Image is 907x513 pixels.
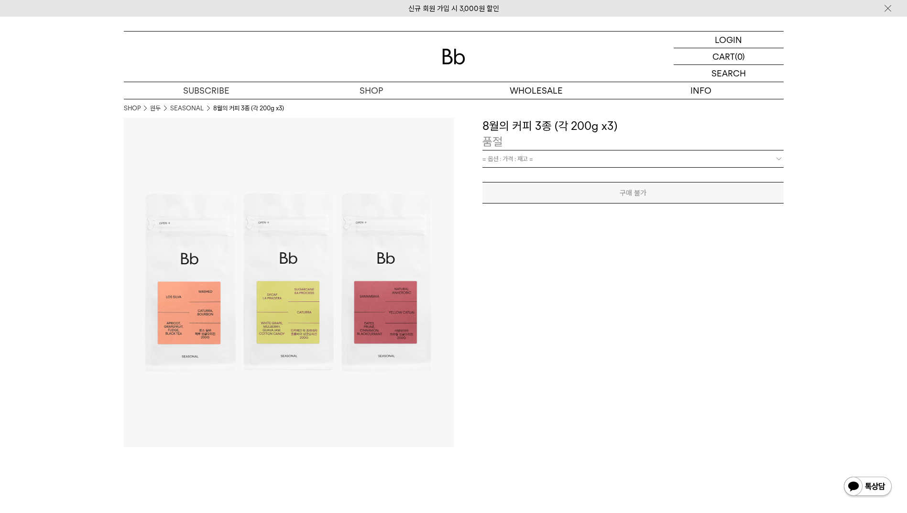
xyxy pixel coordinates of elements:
[482,118,784,134] h3: 8월의 커피 3종 (각 200g x3)
[150,104,161,113] a: 원두
[712,48,735,64] p: CART
[482,134,503,150] p: 품절
[735,48,745,64] p: (0)
[289,82,454,99] a: SHOP
[408,4,499,13] a: 신규 회원 가입 시 3,000원 할인
[454,82,619,99] p: WHOLESALE
[674,32,784,48] a: LOGIN
[213,104,284,113] li: 8월의 커피 3종 (각 200g x3)
[442,49,465,64] img: 로고
[715,32,742,48] p: LOGIN
[482,150,533,167] span: = 옵션 : 가격 : 재고 =
[843,476,893,499] img: 카카오톡 채널 1:1 채팅 버튼
[711,65,746,82] p: SEARCH
[124,82,289,99] a: SUBSCRIBE
[619,82,784,99] p: INFO
[124,118,454,448] img: 8월의 커피 3종 (각 200g x3)
[674,48,784,65] a: CART (0)
[124,104,141,113] a: SHOP
[482,182,784,203] button: 구매 불가
[170,104,204,113] a: SEASONAL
